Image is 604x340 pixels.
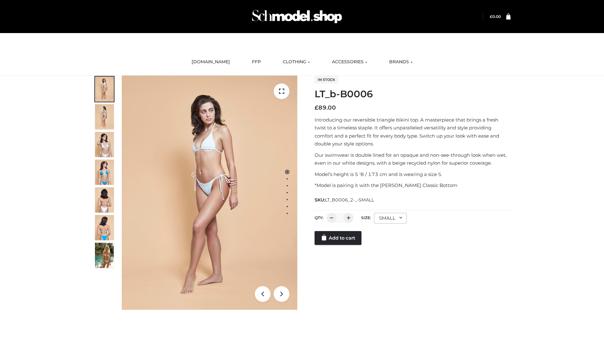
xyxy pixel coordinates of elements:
span: LT_B0006_2-_-SMALL [325,197,374,203]
a: CLOTHING [278,55,315,69]
img: ArielClassicBikiniTop_CloudNine_AzureSky_OW114ECO_1-scaled.jpg [95,76,114,102]
div: SMALL [374,213,407,224]
img: ArielClassicBikiniTop_CloudNine_AzureSky_OW114ECO_8-scaled.jpg [95,215,114,240]
bdi: 0.00 [490,14,501,19]
p: *Model is pairing it with the [PERSON_NAME] Classic Bottom [315,181,511,190]
a: ACCESSORIES [327,55,372,69]
a: £0.00 [490,14,501,19]
img: ArielClassicBikiniTop_CloudNine_AzureSky_OW114ECO_3-scaled.jpg [95,132,114,157]
span: £ [490,14,492,19]
img: ArielClassicBikiniTop_CloudNine_AzureSky_OW114ECO_4-scaled.jpg [95,160,114,185]
h1: LT_b-B0006 [315,88,511,100]
img: ArielClassicBikiniTop_CloudNine_AzureSky_OW114ECO_2-scaled.jpg [95,104,114,129]
bdi: 89.00 [315,104,336,111]
span: £ [315,104,318,111]
img: ArielClassicBikiniTop_CloudNine_AzureSky_OW114ECO_7-scaled.jpg [95,187,114,212]
img: ArielClassicBikiniTop_CloudNine_AzureSky_OW114ECO_1 [122,76,297,310]
label: QTY: [315,215,323,220]
a: Add to cart [315,231,361,245]
a: [DOMAIN_NAME] [187,55,235,69]
a: BRANDS [384,55,417,69]
label: Size: [361,215,371,220]
a: FFP [247,55,266,69]
img: Schmodel Admin 964 [250,4,344,29]
span: In stock [315,76,338,83]
p: Introducing our reversible triangle bikini top. A masterpiece that brings a fresh twist to a time... [315,116,511,148]
p: Our swimwear is double lined for an opaque and non-see-through look when wet, even in our white d... [315,151,511,167]
p: Model’s height is 5 ‘8 / 173 cm and is wearing a size S. [315,170,511,178]
span: SKU: [315,196,375,204]
img: Arieltop_CloudNine_AzureSky2.jpg [95,243,114,268]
